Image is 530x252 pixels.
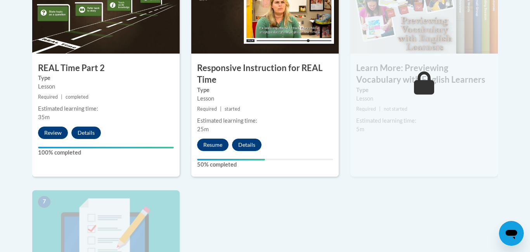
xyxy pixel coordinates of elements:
[356,116,492,125] div: Estimated learning time:
[38,94,58,100] span: Required
[225,106,240,112] span: started
[197,116,333,125] div: Estimated learning time:
[350,62,498,86] h3: Learn More: Previewing Vocabulary with English Learners
[38,147,174,148] div: Your progress
[32,62,180,74] h3: REAL Time Part 2
[232,139,262,151] button: Details
[61,94,62,100] span: |
[379,106,381,112] span: |
[38,82,174,91] div: Lesson
[197,126,209,132] span: 25m
[197,106,217,112] span: Required
[220,106,222,112] span: |
[71,127,101,139] button: Details
[356,86,492,94] label: Type
[191,62,339,86] h3: Responsive Instruction for REAL Time
[499,221,524,246] iframe: Button to launch messaging window
[38,74,174,82] label: Type
[197,159,265,160] div: Your progress
[38,196,50,208] span: 7
[197,86,333,94] label: Type
[356,94,492,103] div: Lesson
[66,94,88,100] span: completed
[38,104,174,113] div: Estimated learning time:
[197,94,333,103] div: Lesson
[38,114,50,120] span: 35m
[38,148,174,157] label: 100% completed
[356,106,376,112] span: Required
[197,160,333,169] label: 50% completed
[356,126,364,132] span: 5m
[197,139,229,151] button: Resume
[384,106,407,112] span: not started
[38,127,68,139] button: Review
